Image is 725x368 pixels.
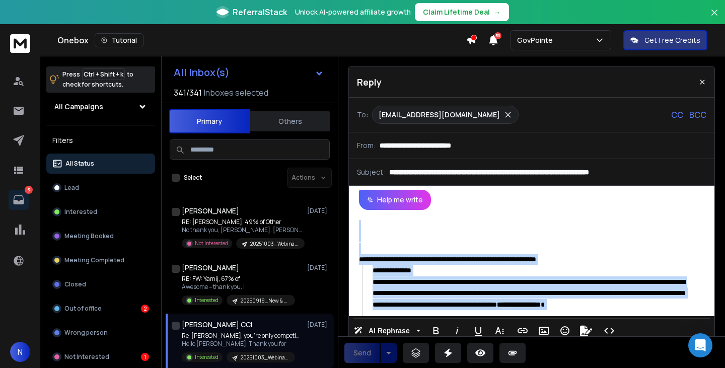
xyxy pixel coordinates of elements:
[46,154,155,174] button: All Status
[64,232,114,240] p: Meeting Booked
[46,274,155,295] button: Closed
[357,75,382,89] p: Reply
[359,190,431,210] button: Help me write
[166,62,332,83] button: All Inbox(s)
[46,347,155,367] button: Not Interested1
[65,160,94,168] p: All Status
[169,109,250,133] button: Primary
[195,240,228,247] p: Not Interested
[250,110,330,132] button: Others
[494,7,501,17] span: →
[64,256,124,264] p: Meeting Completed
[379,110,500,120] p: [EMAIL_ADDRESS][DOMAIN_NAME]
[64,184,79,192] p: Lead
[517,35,557,45] p: GovPointe
[82,68,125,80] span: Ctrl + Shift + k
[307,264,330,272] p: [DATE]
[174,67,230,78] h1: All Inbox(s)
[46,299,155,319] button: Out of office2
[182,340,303,348] p: Hello [PERSON_NAME], Thank you for
[182,332,303,340] p: Re: [PERSON_NAME], you’re only competing
[46,133,155,148] h3: Filters
[708,6,721,30] button: Close banner
[448,321,467,341] button: Italic (Ctrl+I)
[357,167,385,177] p: Subject:
[46,226,155,246] button: Meeting Booked
[46,202,155,222] button: Interested
[688,333,712,357] div: Open Intercom Messenger
[64,208,97,216] p: Interested
[46,97,155,117] button: All Campaigns
[241,354,289,361] p: 20251003_Webinar-[PERSON_NAME](1008-09)-Nationwide Facility Support Contracts
[490,321,509,341] button: More Text
[195,353,219,361] p: Interested
[46,323,155,343] button: Wrong person
[241,297,289,305] p: 20250919_New & Unopened-Webinar-[PERSON_NAME](0924-25)-Nationwide Facility Support Contracts
[689,109,706,121] p: BCC
[9,190,29,210] a: 3
[295,7,411,17] p: Unlock AI-powered affiliate growth
[182,218,303,226] p: RE: [PERSON_NAME], 49% of Other
[64,280,86,288] p: Closed
[182,263,239,273] h1: [PERSON_NAME]
[184,174,202,182] label: Select
[494,32,501,39] span: 50
[233,6,287,18] span: ReferralStack
[195,297,219,304] p: Interested
[415,3,509,21] button: Claim Lifetime Deal→
[357,140,376,151] p: From:
[64,329,108,337] p: Wrong person
[182,226,303,234] p: No thank you, [PERSON_NAME]. [PERSON_NAME]
[600,321,619,341] button: Code View
[10,342,30,362] button: N
[182,320,252,330] h1: [PERSON_NAME] CCI
[555,321,574,341] button: Emoticons
[54,102,103,112] h1: All Campaigns
[62,69,133,90] p: Press to check for shortcuts.
[46,178,155,198] button: Lead
[513,321,532,341] button: Insert Link (Ctrl+K)
[357,110,368,120] p: To:
[57,33,466,47] div: Onebox
[95,33,143,47] button: Tutorial
[307,207,330,215] p: [DATE]
[469,321,488,341] button: Underline (Ctrl+U)
[671,109,683,121] p: CC
[46,250,155,270] button: Meeting Completed
[426,321,446,341] button: Bold (Ctrl+B)
[25,186,33,194] p: 3
[174,87,202,99] span: 341 / 341
[64,353,109,361] p: Not Interested
[250,240,299,248] p: 20251003_Webinar-[PERSON_NAME](1008-09)-Nationwide Facility Support Contracts
[644,35,700,45] p: Get Free Credits
[367,327,412,335] span: AI Rephrase
[182,283,295,291] p: Awesome – thank you. I
[64,305,102,313] p: Out of office
[307,321,330,329] p: [DATE]
[576,321,596,341] button: Signature
[141,353,149,361] div: 1
[623,30,707,50] button: Get Free Credits
[141,305,149,313] div: 2
[352,321,422,341] button: AI Rephrase
[182,206,239,216] h1: [PERSON_NAME]
[204,87,268,99] h3: Inboxes selected
[534,321,553,341] button: Insert Image (Ctrl+P)
[182,275,295,283] p: RE: FW: Yamij, 67% of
